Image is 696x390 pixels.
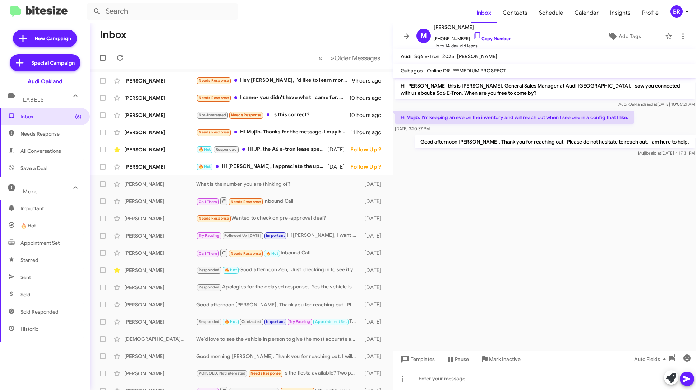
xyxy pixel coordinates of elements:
span: Contacted [241,319,261,324]
span: Schedule [533,3,569,23]
div: Hi [PERSON_NAME], I appreciate the update. I completely understand, and I’ll be here when the tim... [196,163,327,171]
div: Inbound Call [196,197,360,206]
span: 🔥 Hot [225,268,237,272]
button: Mark Inactive [475,353,526,366]
div: [DATE] [360,284,387,291]
div: [PERSON_NAME] [124,370,196,377]
span: Call Them [199,251,217,256]
p: Good afternoon [PERSON_NAME], Thank you for reaching out. Please do not hesitate to reach out, I ... [414,135,695,148]
span: 🔥 Hot [199,164,211,169]
div: I came- you didn't have what I came for. Message me when you do [196,94,349,102]
span: Try Pausing [199,233,220,238]
span: Pause [455,353,469,366]
div: Hey [PERSON_NAME], I'd like to learn more. What would the process be? [196,76,352,85]
span: Inbox [20,113,82,120]
span: Needs Response [199,216,229,221]
span: Mark Inactive [489,353,521,366]
div: Wanted to check on pre-approval deal? [196,214,360,222]
div: [DATE] [360,301,387,308]
div: [DATE] [360,335,387,343]
div: [PERSON_NAME] [124,232,196,239]
a: New Campaign [13,30,77,47]
div: We’d love to see the vehicle in person to give the most accurate and competitive offer. Let me kn... [196,335,360,343]
span: Followed Up [DATE] [224,233,261,238]
span: » [331,53,335,62]
span: Appointment Set [20,239,60,246]
button: Add Tags [587,30,662,43]
span: Appointment Set [315,319,347,324]
div: Good morning [PERSON_NAME], Thank you for reaching out. I will have [PERSON_NAME] provide you wit... [196,353,360,360]
p: Hi Mujib. I'm keeping an eye on the inventory and will reach out when I see one in a config that ... [395,111,634,124]
div: Hi JP, the A6 e-tron lease specials are excellent right now, but the biggest advantage is the EV ... [196,145,327,154]
span: Needs Response [250,371,281,376]
div: [PERSON_NAME] [124,318,196,325]
span: Important [266,319,285,324]
span: Sent [20,274,31,281]
div: [PERSON_NAME] [124,198,196,205]
span: New Campaign [34,35,71,42]
div: [PERSON_NAME] [124,180,196,188]
div: [DATE] [360,267,387,274]
div: [PERSON_NAME] [124,249,196,257]
button: BR [664,5,688,18]
span: Special Campaign [31,59,75,66]
span: VOI SOLD, Not Interested [199,371,246,376]
button: Templates [393,353,441,366]
div: Hi [PERSON_NAME], I want to sincerely apologize for how you felt on your last visit, that’s not t... [196,231,360,240]
span: Needs Response [231,251,261,256]
a: Inbox [471,3,497,23]
div: 10 hours ago [349,94,387,102]
span: Important [266,233,285,238]
span: Needs Response [20,130,82,137]
span: Needs Response [231,113,262,117]
div: [DATE] [360,215,387,222]
span: Up to 14-day-old leads [434,42,511,50]
div: [PERSON_NAME] [124,301,196,308]
span: Add Tags [619,30,641,43]
div: [DATE] [360,353,387,360]
div: [DATE] [360,318,387,325]
div: Apologies for the delayed response, Yes the vehicle is still indeed sold. Let me know if you ther... [196,283,360,291]
div: What is the number you are thinking of? [196,180,360,188]
div: [DATE] [327,163,350,170]
div: Follow Up ? [350,163,387,170]
a: Profile [636,3,664,23]
div: Is this correct? [196,111,349,119]
span: said at [648,150,661,156]
div: [PERSON_NAME] [124,284,196,291]
span: Needs Response [199,78,229,83]
span: Responded [216,147,237,152]
span: 🔥 Hot [225,319,237,324]
span: (6) [75,113,82,120]
div: 9 hours ago [352,77,387,84]
span: 🔥 Hot [199,147,211,152]
span: All Conversations [20,147,61,155]
span: Needs Response [199,95,229,100]
span: Sq6 E-Tron [414,53,439,60]
span: « [318,53,322,62]
span: Historic [20,325,38,333]
a: Contacts [497,3,533,23]
span: Not-Interested [199,113,226,117]
span: Gubagoo - Online DR [401,67,450,74]
div: [PERSON_NAME] [124,77,196,84]
div: [PERSON_NAME] [124,215,196,222]
div: BR [670,5,683,18]
div: Hi Mujib. Thanks for the message. I may have my sights on a Q6 sportback at this time. I don't be... [196,128,351,136]
div: Thank you! [196,318,360,326]
span: Mujib [DATE] 4:17:31 PM [637,150,695,156]
button: Pause [441,353,475,366]
button: Previous [314,51,327,65]
span: Older Messages [335,54,380,62]
span: Responded [199,319,220,324]
div: 10 hours ago [349,112,387,119]
span: said at [644,102,657,107]
button: Next [326,51,384,65]
button: Auto Fields [628,353,674,366]
span: [PERSON_NAME] [434,23,511,32]
a: Calendar [569,3,604,23]
div: Audi Oakland [28,78,62,85]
